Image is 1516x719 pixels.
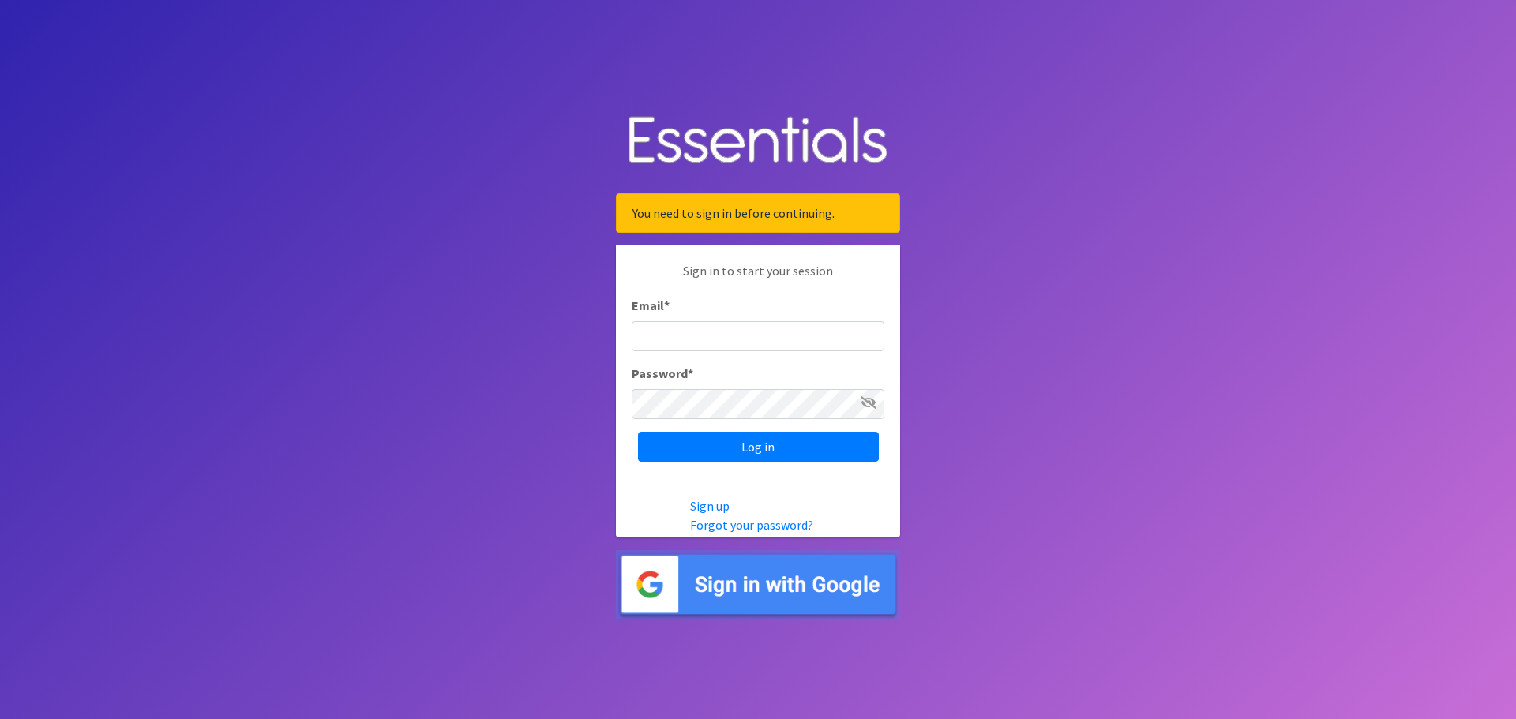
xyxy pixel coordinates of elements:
label: Password [632,364,693,383]
img: Human Essentials [616,100,900,182]
a: Sign up [690,498,730,514]
p: Sign in to start your session [632,261,884,296]
abbr: required [664,298,670,313]
div: You need to sign in before continuing. [616,193,900,233]
abbr: required [688,365,693,381]
input: Log in [638,432,879,462]
img: Sign in with Google [616,550,900,619]
a: Forgot your password? [690,517,813,533]
label: Email [632,296,670,315]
